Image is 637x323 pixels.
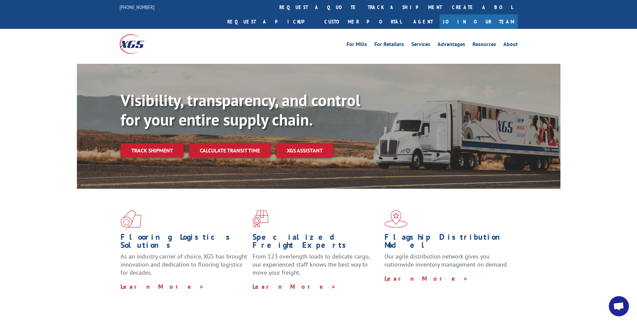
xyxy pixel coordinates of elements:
[121,143,184,157] a: Track shipment
[503,42,518,49] a: About
[609,296,629,316] div: Open chat
[438,42,465,49] a: Advantages
[189,143,271,158] a: Calculate transit time
[253,283,336,290] a: Learn More >
[253,252,379,282] p: From 123 overlength loads to delicate cargo, our experienced staff knows the best way to move you...
[384,252,508,268] span: Our agile distribution network gives you nationwide inventory management on demand.
[120,4,154,10] a: [PHONE_NUMBER]
[121,210,141,228] img: xgs-icon-total-supply-chain-intelligence-red
[319,14,407,29] a: Customer Portal
[440,14,518,29] a: Join Our Team
[121,283,204,290] a: Learn More >
[253,210,268,228] img: xgs-icon-focused-on-flooring-red
[222,14,319,29] a: Request a pickup
[121,252,247,276] span: As an industry carrier of choice, XGS has brought innovation and dedication to flooring logistics...
[253,233,379,252] h1: Specialized Freight Experts
[411,42,430,49] a: Services
[384,233,511,252] h1: Flagship Distribution Model
[347,42,367,49] a: For Mills
[407,14,440,29] a: Agent
[384,210,408,228] img: xgs-icon-flagship-distribution-model-red
[121,233,247,252] h1: Flooring Logistics Solutions
[472,42,496,49] a: Resources
[374,42,404,49] a: For Retailers
[121,90,360,130] b: Visibility, transparency, and control for your entire supply chain.
[384,275,468,282] a: Learn More >
[276,143,333,158] a: XGS ASSISTANT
